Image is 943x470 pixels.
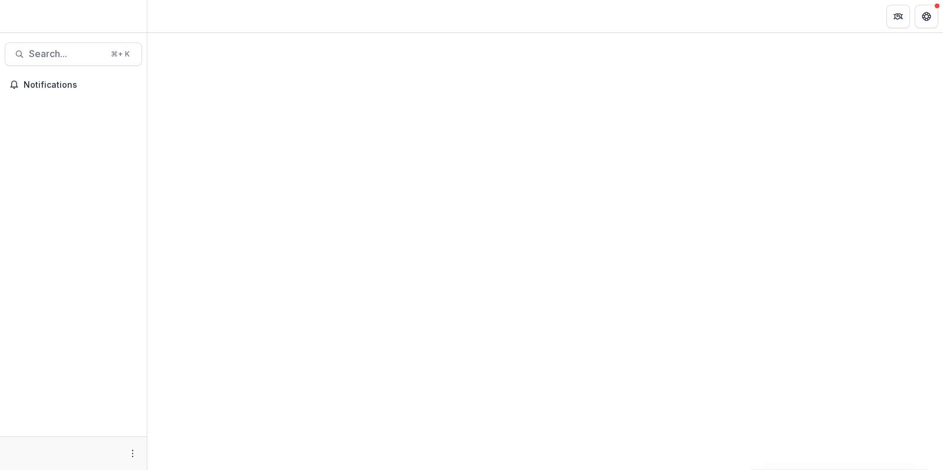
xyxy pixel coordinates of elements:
span: Search... [29,48,104,59]
nav: breadcrumb [152,8,202,25]
button: More [126,446,140,461]
button: Get Help [915,5,938,28]
button: Partners [886,5,910,28]
div: ⌘ + K [108,48,132,61]
button: Notifications [5,75,142,94]
button: Search... [5,42,142,66]
span: Notifications [24,80,137,90]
